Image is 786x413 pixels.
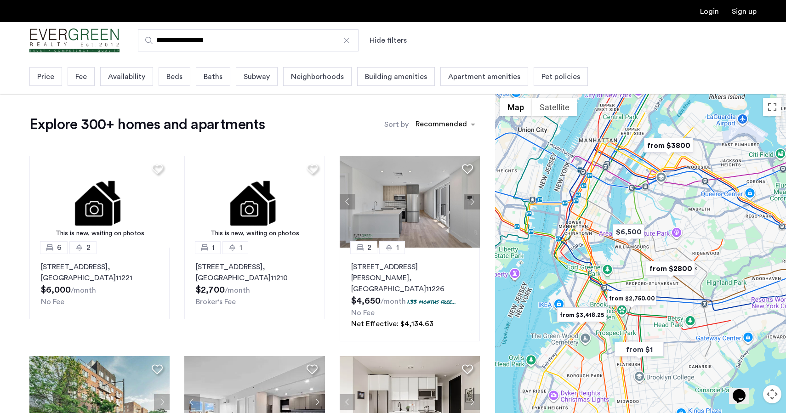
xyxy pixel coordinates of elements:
[29,156,170,248] img: 1.gif
[41,285,71,294] span: $6,000
[411,116,480,133] ng-select: sort-apartment
[184,394,200,410] button: Previous apartment
[34,229,165,238] div: This is new, waiting on photos
[365,71,427,82] span: Building amenities
[225,287,250,294] sub: /month
[244,71,270,82] span: Subway
[448,71,520,82] span: Apartment amenities
[642,258,699,279] div: from $2800
[212,242,215,253] span: 1
[384,119,409,130] label: Sort by
[732,8,757,15] a: Registration
[309,394,325,410] button: Next apartment
[29,115,265,134] h1: Explore 300+ homes and apartments
[763,98,781,116] button: Toggle fullscreen view
[57,242,62,253] span: 6
[29,394,45,410] button: Previous apartment
[29,156,170,248] a: This is new, waiting on photos
[108,71,145,82] span: Availability
[196,298,236,306] span: Broker's Fee
[370,35,407,46] button: Show or hide filters
[37,71,54,82] span: Price
[340,248,480,341] a: 21[STREET_ADDRESS][PERSON_NAME], [GEOGRAPHIC_DATA]112261.33 months free...No FeeNet Effective: $4...
[41,261,158,283] p: [STREET_ADDRESS] 11221
[609,221,648,242] div: $6,500
[351,309,375,317] span: No Fee
[184,248,325,319] a: 11[STREET_ADDRESS], [GEOGRAPHIC_DATA]11210Broker's Fee
[414,119,467,132] div: Recommended
[184,156,325,248] a: This is new, waiting on photos
[29,23,120,58] img: logo
[71,287,96,294] sub: /month
[184,156,325,248] img: 1.gif
[196,261,313,283] p: [STREET_ADDRESS] 11210
[340,156,480,248] img: 66a1adb6-6608-43dd-a245-dc7333f8b390_638824126198252652.jpeg
[204,71,222,82] span: Baths
[29,23,120,58] a: Cazamio Logo
[351,320,433,328] span: Net Effective: $4,134.63
[166,71,182,82] span: Beds
[700,8,719,15] a: Login
[763,385,781,403] button: Map camera controls
[541,71,580,82] span: Pet policies
[196,285,225,294] span: $2,700
[640,135,697,156] div: from $3800
[604,288,660,309] div: from $2,750.00
[239,242,242,253] span: 1
[464,394,480,410] button: Next apartment
[340,194,355,209] button: Previous apartment
[154,394,170,410] button: Next apartment
[532,98,577,116] button: Show satellite imagery
[381,298,406,305] sub: /month
[351,296,381,306] span: $4,650
[41,298,64,306] span: No Fee
[396,242,399,253] span: 1
[367,242,371,253] span: 2
[500,98,532,116] button: Show street map
[86,242,91,253] span: 2
[138,29,359,51] input: Apartment Search
[553,305,610,325] div: from $3,418.25
[291,71,344,82] span: Neighborhoods
[75,71,87,82] span: Fee
[340,394,355,410] button: Previous apartment
[189,229,320,238] div: This is new, waiting on photos
[351,261,468,294] p: [STREET_ADDRESS][PERSON_NAME] 11226
[729,376,758,404] iframe: chat widget
[611,339,667,360] div: from $1
[407,298,456,306] p: 1.33 months free...
[464,194,480,209] button: Next apartment
[29,248,170,319] a: 62[STREET_ADDRESS], [GEOGRAPHIC_DATA]11221No Fee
